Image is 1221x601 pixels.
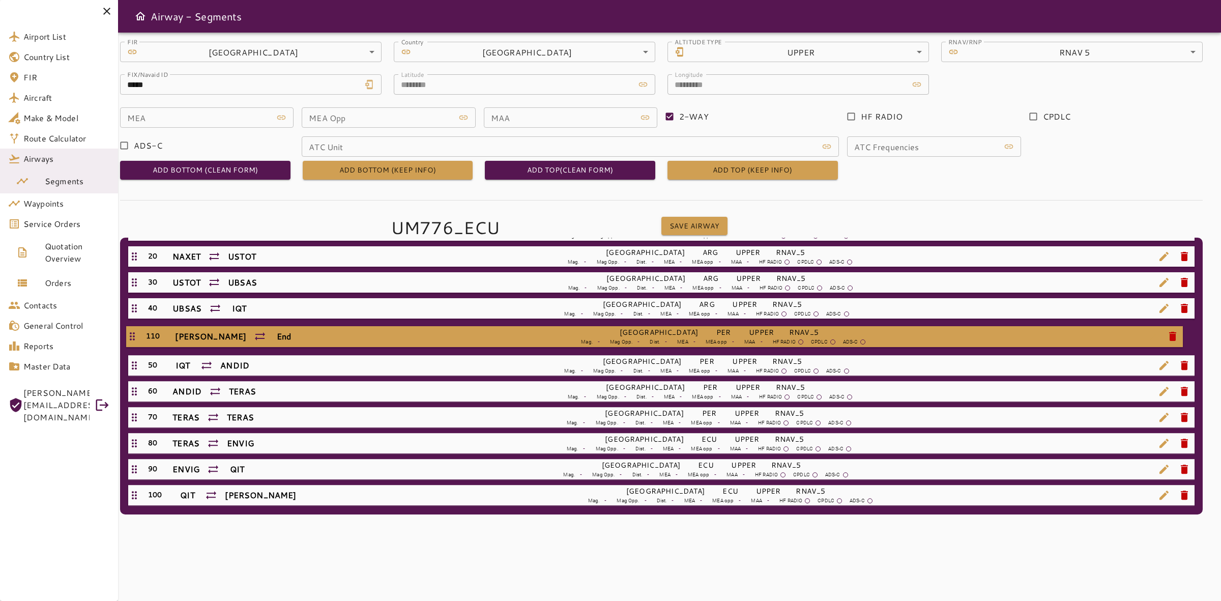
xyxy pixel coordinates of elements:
span: Airways [23,153,110,165]
span: General Control [23,320,110,332]
span: Orders [45,277,110,289]
label: FIR [127,37,138,46]
label: RNAV/RNP [948,37,981,46]
span: Quotation Overview [45,240,110,265]
button: Add Bottom (Clean form) [120,161,290,180]
span: Make & Model [23,112,110,124]
span: 2-WAY [679,110,709,123]
span: Aircraft [23,92,110,104]
span: ADS-C [134,139,162,152]
label: Country [401,37,423,46]
button: Add Bottom (Keep info) [303,161,473,180]
label: ALTITUDE TYPE [675,37,722,46]
span: Contacts [23,299,110,311]
span: Reports [23,340,110,352]
button: Add Top(Clean form) [485,161,655,180]
span: Country List [23,51,110,63]
div: RNAV 5 [963,42,1203,62]
div: [GEOGRAPHIC_DATA] [141,42,382,62]
button: Save Airway [661,217,728,236]
span: Waypoints [23,197,110,210]
div: UPPER [689,42,929,62]
label: Latitude [401,70,424,78]
div: [GEOGRAPHIC_DATA] [415,42,655,62]
button: Add Top (Keep info) [667,161,838,180]
label: Longitude [675,70,703,78]
span: Airport List [23,31,110,43]
button: Open drawer [130,6,151,26]
span: Route Calculator [23,132,110,145]
span: CPDLC [1043,110,1071,123]
span: Service Orders [23,218,110,230]
span: HF RADIO [861,110,903,123]
h4: UM776_ECU [391,217,661,238]
label: FIX/Navaid ID [127,70,168,78]
span: [PERSON_NAME][EMAIL_ADDRESS][DOMAIN_NAME] [23,387,90,423]
h6: Airway - Segments [151,8,242,24]
span: Segments [45,175,110,187]
span: Master Data [23,360,110,373]
span: FIR [23,71,110,83]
